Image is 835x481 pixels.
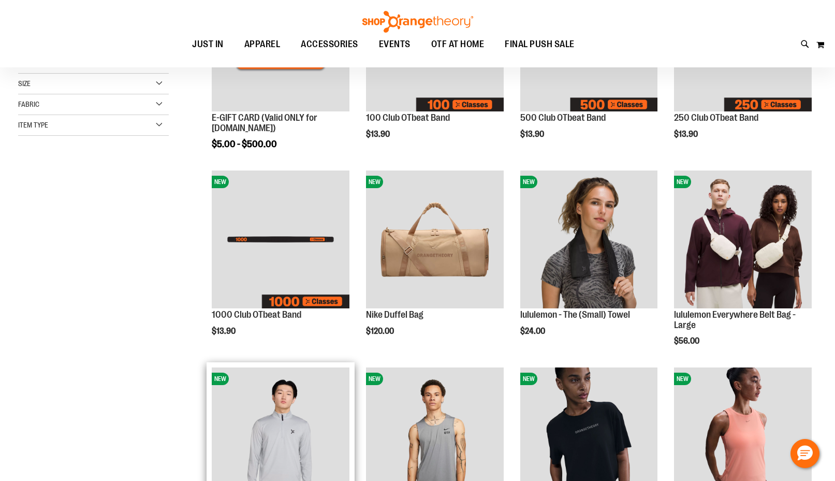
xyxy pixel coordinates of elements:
a: lululemon - The (Small) TowelNEW [520,171,658,310]
span: NEW [366,373,383,385]
span: $13.90 [520,130,546,139]
div: product [515,165,663,362]
div: product [361,165,509,362]
a: FINAL PUSH SALE [494,33,585,56]
a: 250 Club OTbeat Band [674,112,758,123]
span: NEW [366,176,383,188]
img: Image of 1000 Club OTbeat Band [212,171,349,308]
a: 100 Club OTbeat Band [366,112,450,123]
span: NEW [212,373,229,385]
span: $56.00 [674,336,701,346]
span: OTF AT HOME [431,33,485,56]
span: FINAL PUSH SALE [505,33,575,56]
a: OTF AT HOME [421,33,495,56]
img: Shop Orangetheory [361,11,475,33]
a: 500 Club OTbeat Band [520,112,606,123]
span: $5.00 - $500.00 [212,139,277,149]
span: $24.00 [520,327,547,336]
span: $13.90 [366,130,391,139]
a: 1000 Club OTbeat Band [212,309,301,320]
span: $13.90 [212,327,237,336]
span: NEW [674,373,691,385]
a: APPAREL [234,33,291,56]
a: E-GIFT CARD (Valid ONLY for [DOMAIN_NAME]) [212,112,317,133]
img: Nike Duffel Bag [366,171,504,308]
span: APPAREL [244,33,281,56]
a: lululemon - The (Small) Towel [520,309,630,320]
a: Image of 1000 Club OTbeat BandNEW [212,171,349,310]
span: NEW [674,176,691,188]
span: NEW [520,176,537,188]
a: lululemon Everywhere Belt Bag - Large [674,309,796,330]
button: Hello, have a question? Let’s chat. [790,439,819,468]
div: product [207,165,355,357]
div: product [669,165,817,372]
a: JUST IN [182,33,234,56]
a: lululemon Everywhere Belt Bag - LargeNEW [674,171,812,310]
span: Fabric [18,100,39,108]
span: $13.90 [674,130,699,139]
span: ACCESSORIES [301,33,358,56]
span: NEW [212,176,229,188]
span: Item Type [18,121,48,129]
span: NEW [520,373,537,385]
img: lululemon - The (Small) Towel [520,171,658,308]
a: EVENTS [369,33,421,56]
span: JUST IN [192,33,224,56]
img: lululemon Everywhere Belt Bag - Large [674,171,812,308]
a: Nike Duffel Bag [366,309,423,320]
span: EVENTS [379,33,411,56]
span: $120.00 [366,327,395,336]
a: Nike Duffel BagNEW [366,171,504,310]
span: Size [18,79,31,88]
a: ACCESSORIES [290,33,369,56]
